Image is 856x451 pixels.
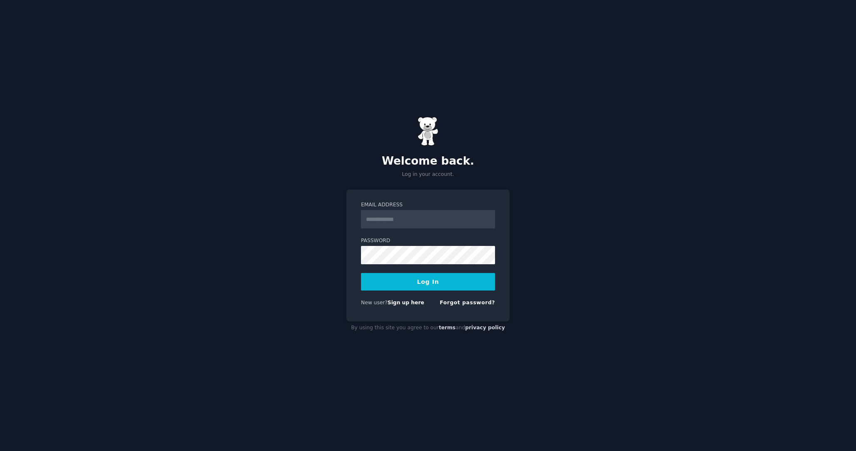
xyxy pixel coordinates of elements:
[361,300,388,306] span: New user?
[388,300,424,306] a: Sign up here
[346,321,510,335] div: By using this site you agree to our and
[439,325,455,331] a: terms
[346,155,510,168] h2: Welcome back.
[346,171,510,178] p: Log in your account.
[361,273,495,291] button: Log In
[361,201,495,209] label: Email Address
[418,117,438,146] img: Gummy Bear
[361,237,495,245] label: Password
[465,325,505,331] a: privacy policy
[440,300,495,306] a: Forgot password?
